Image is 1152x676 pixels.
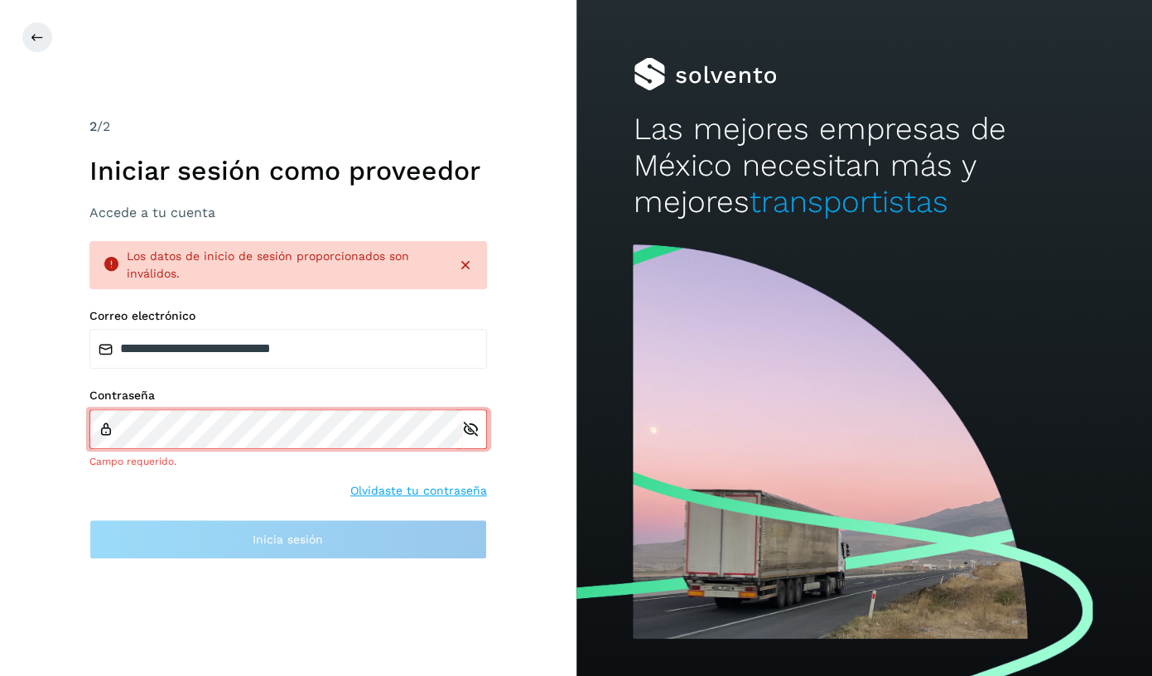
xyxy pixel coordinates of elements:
label: Contraseña [89,389,487,403]
h2: Las mejores empresas de México necesitan más y mejores [634,111,1094,221]
h1: Iniciar sesión como proveedor [89,155,487,186]
label: Correo electrónico [89,309,487,323]
span: transportistas [750,184,948,220]
div: /2 [89,117,487,137]
a: Olvidaste tu contraseña [350,482,487,500]
span: Inicia sesión [253,534,323,545]
button: Inicia sesión [89,519,487,559]
span: 2 [89,118,97,134]
div: Los datos de inicio de sesión proporcionados son inválidos. [127,248,444,282]
div: Campo requerido. [89,454,487,469]
h3: Accede a tu cuenta [89,205,487,220]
